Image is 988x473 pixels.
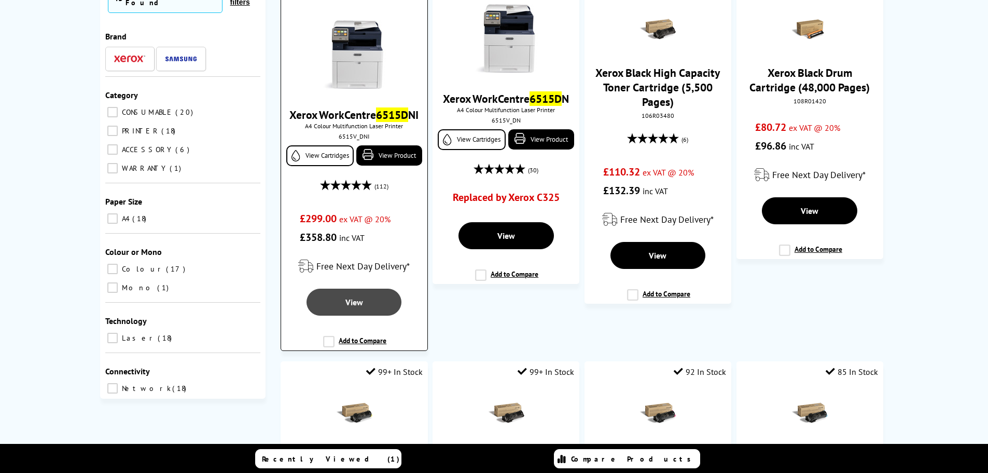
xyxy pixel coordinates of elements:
input: CONSUMABLE 20 [107,107,118,117]
span: 1 [157,283,171,292]
img: Xerox-6515-FrontFacing-Small.jpg [315,12,393,90]
span: View [649,250,666,261]
div: 6515V_DNI [289,132,419,140]
img: 108R01420-small.gif [791,11,828,48]
span: Recently Viewed (1) [262,454,400,464]
span: 6 [175,145,192,154]
input: WARRANTY 1 [107,163,118,173]
span: PRINTER [119,126,160,136]
span: CONSUMABLE [119,107,174,117]
input: Mono 1 [107,282,118,293]
img: 106R03476-small.gif [488,395,524,431]
label: Add to Compare [475,269,538,289]
a: View Product [508,129,574,150]
span: £80.72 [755,120,786,134]
span: 17 [166,264,188,274]
img: Samsung [165,57,197,61]
span: A4 Colour Multifunction Laser Printer [438,106,574,114]
a: View Cartridges [286,145,354,166]
input: ACCESSORY 6 [107,144,118,155]
div: modal_delivery [742,160,878,190]
div: 85 In Stock [826,367,878,377]
span: Compare Products [571,454,697,464]
span: A4 [119,214,131,223]
span: £96.86 [755,139,786,153]
a: View [458,222,554,249]
span: 18 [158,333,174,343]
a: Replaced by Xerox C325 [453,191,560,209]
span: 18 [161,126,178,136]
span: 20 [175,107,196,117]
a: Recently Viewed (1) [255,449,401,468]
input: Network 18 [107,383,118,394]
a: View [307,289,401,316]
span: ex VAT @ 20% [339,214,391,224]
span: Colour or Mono [105,247,162,257]
span: (112) [374,177,388,196]
img: 106R03473-small.gif [791,395,828,431]
span: £299.00 [300,212,337,225]
span: View [497,231,515,241]
img: 106R03480-small.gif [639,11,676,48]
span: 1 [170,164,184,173]
img: Xerox [114,55,145,62]
input: Colour 17 [107,264,118,274]
div: 99+ In Stock [366,367,423,377]
span: ACCESSORY [119,145,174,154]
span: Mono [119,283,156,292]
div: modal_delivery [590,205,726,234]
mark: 6515D [530,91,562,106]
span: inc VAT [643,186,668,196]
span: inc VAT [789,141,814,152]
span: Free Next Day Delivery* [772,169,866,181]
span: 18 [172,384,189,393]
span: ex VAT @ 20% [643,167,694,178]
span: 18 [132,214,149,223]
span: Free Next Day Delivery* [316,260,410,272]
a: View [762,197,857,224]
span: Brand [105,31,127,42]
input: Laser 18 [107,333,118,343]
a: Compare Products [554,449,700,468]
span: Category [105,90,138,100]
span: Laser [119,333,157,343]
span: View [801,206,818,216]
a: View Cartridges [438,129,506,150]
a: Xerox WorkCentre6515DN [443,91,569,106]
span: Network [119,384,171,393]
mark: 6515D [376,107,408,122]
label: Add to Compare [627,289,690,309]
div: modal_delivery [286,252,422,281]
label: Add to Compare [323,336,386,356]
div: 106R03480 [592,112,723,119]
span: Paper Size [105,196,142,207]
div: 6515V_DN [440,116,572,124]
span: £358.80 [300,231,337,244]
a: View Product [356,145,422,166]
span: £110.32 [603,165,640,179]
a: Xerox WorkCentre6515DNI [289,107,419,122]
span: WARRANTY [119,164,169,173]
input: PRINTER 18 [107,126,118,136]
span: (30) [528,160,538,180]
span: Connectivity [105,366,150,376]
span: A4 Colour Multifunction Laser Printer [286,122,422,130]
img: Xerox-106R03474-Small.gif [639,395,676,431]
div: 99+ In Stock [518,367,574,377]
span: ex VAT @ 20% [789,123,840,133]
div: 108R01420 [744,97,875,105]
span: Free Next Day Delivery* [620,213,714,225]
span: (6) [681,130,688,150]
input: A4 18 [107,213,118,224]
span: Technology [105,316,147,326]
span: View [345,297,363,307]
a: View [610,242,706,269]
span: £132.39 [603,184,640,197]
div: 92 In Stock [674,367,726,377]
span: Colour [119,264,165,274]
span: inc VAT [339,233,365,243]
a: Xerox Black High Capacity Toner Cartridge (5,500 Pages) [595,65,720,109]
a: Xerox Black Drum Cartridge (48,000 Pages) [749,65,870,94]
img: Xerox-106R03475-Small.gif [336,395,372,431]
label: Add to Compare [779,245,842,264]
